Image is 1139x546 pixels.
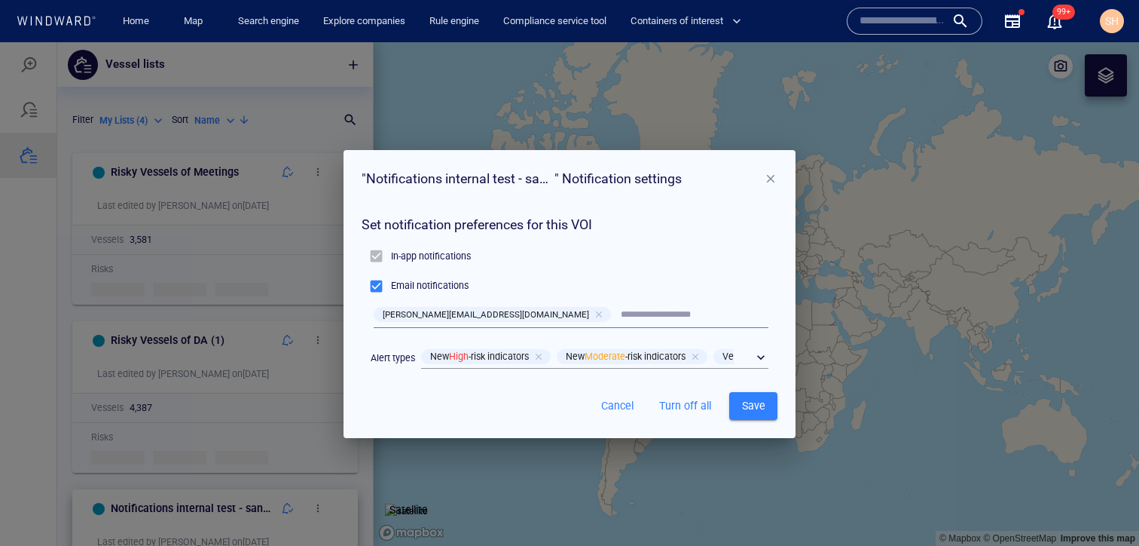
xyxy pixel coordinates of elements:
[557,307,707,322] div: NewModerate-risk indicators
[497,8,612,35] a: Compliance service tool
[741,354,765,373] span: Save
[362,126,682,148] h6: " " Notification settings
[371,309,415,323] p: Alert types
[1046,12,1064,30] div: Notification center
[423,8,485,35] a: Rule engine
[117,8,155,35] a: Home
[391,237,469,250] p: Email notifications
[1075,478,1128,535] iframe: Chat
[713,307,826,322] div: Vessel risk upgrade
[317,8,411,35] a: Explore companies
[111,8,160,35] button: Home
[449,308,469,320] span: High
[172,8,220,35] button: Map
[585,308,625,320] span: Moderate
[599,354,635,373] span: Cancel
[593,350,641,378] button: Cancel
[624,8,754,35] button: Containers of interest
[178,8,214,35] a: Map
[566,308,686,321] p: New -risk indicators
[362,172,777,194] h6: Set notification preferences for this VOI
[366,126,554,148] h6: Notifications internal test - sanctions
[1105,15,1119,27] span: SH
[1097,6,1127,36] button: SH
[421,307,551,322] div: NewHigh-risk indicators
[729,350,777,378] button: Save
[430,308,529,321] p: New -risk indicators
[1037,3,1073,39] button: 99+
[653,350,717,378] button: Turn off all
[232,8,305,35] a: Search engine
[722,308,804,321] p: Vessel risk upgrade
[374,265,611,280] div: [PERSON_NAME][EMAIL_ADDRESS][DOMAIN_NAME]
[374,267,598,278] span: [PERSON_NAME][EMAIL_ADDRESS][DOMAIN_NAME]
[391,207,471,221] p: In-app notifications
[1052,5,1075,20] span: 99+
[659,354,711,373] span: Turn off all
[631,13,741,30] span: Containers of interest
